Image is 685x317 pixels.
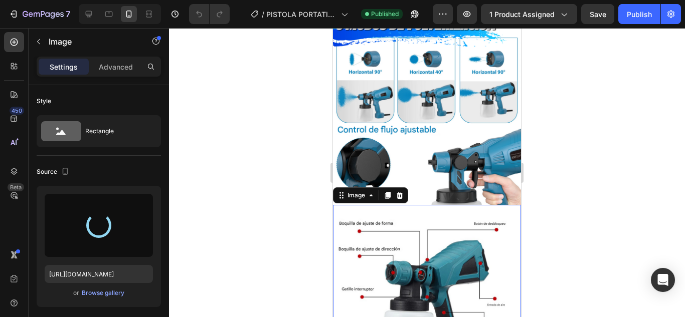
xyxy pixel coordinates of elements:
button: 7 [4,4,75,24]
iframe: Design area [333,28,521,317]
div: Open Intercom Messenger [651,268,675,292]
p: 7 [66,8,70,20]
button: Save [581,4,614,24]
span: Save [590,10,606,19]
div: Beta [8,183,24,191]
p: Settings [50,62,78,72]
span: / [262,9,264,20]
span: or [73,287,79,299]
button: 1 product assigned [481,4,577,24]
input: https://example.com/image.jpg [45,265,153,283]
span: PISTOLA PORTATIL DE PINTURA [266,9,337,20]
button: Browse gallery [81,288,125,298]
div: Publish [627,9,652,20]
div: 450 [10,107,24,115]
p: Image [49,36,134,48]
div: Browse gallery [82,288,124,297]
div: Undo/Redo [189,4,230,24]
span: 1 product assigned [489,9,555,20]
div: Source [37,165,71,179]
div: Style [37,97,51,106]
span: Published [371,10,399,19]
p: Advanced [99,62,133,72]
div: Rectangle [85,120,146,143]
button: Publish [618,4,660,24]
